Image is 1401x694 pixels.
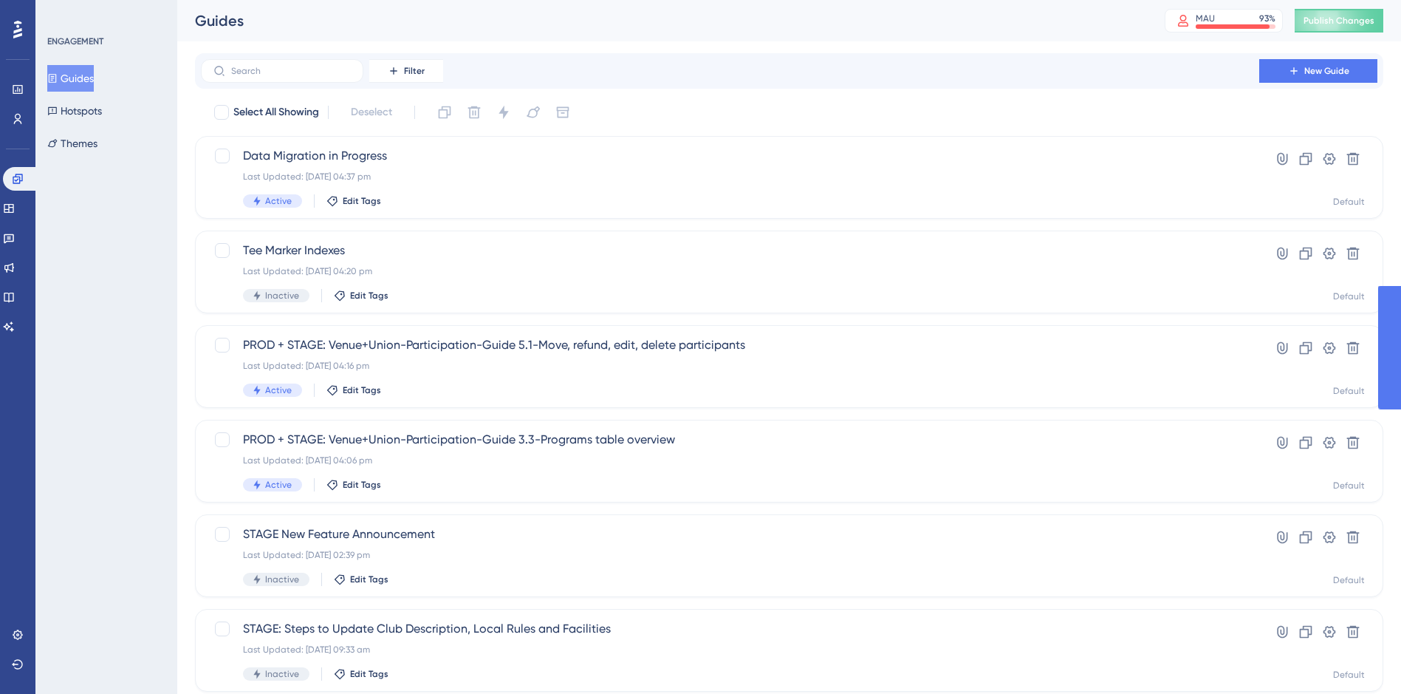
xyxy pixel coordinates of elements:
[243,265,1217,277] div: Last Updated: [DATE] 04:20 pm
[1333,480,1365,491] div: Default
[47,35,103,47] div: ENGAGEMENT
[1333,385,1365,397] div: Default
[1333,669,1365,681] div: Default
[326,195,381,207] button: Edit Tags
[243,431,1217,449] span: PROD + STAGE: Venue+Union-Participation-Guide 3.3-Programs table overview
[351,103,392,121] span: Deselect
[326,479,381,491] button: Edit Tags
[343,384,381,396] span: Edit Tags
[265,195,292,207] span: Active
[1295,9,1383,33] button: Publish Changes
[343,479,381,491] span: Edit Tags
[350,574,388,585] span: Edit Tags
[265,668,299,680] span: Inactive
[1339,636,1383,680] iframe: UserGuiding AI Assistant Launcher
[334,574,388,585] button: Edit Tags
[1196,13,1215,24] div: MAU
[265,384,292,396] span: Active
[326,384,381,396] button: Edit Tags
[1259,59,1377,83] button: New Guide
[233,103,319,121] span: Select All Showing
[47,130,97,157] button: Themes
[404,65,425,77] span: Filter
[47,65,94,92] button: Guides
[343,195,381,207] span: Edit Tags
[1333,574,1365,586] div: Default
[231,66,351,76] input: Search
[1333,290,1365,302] div: Default
[265,574,299,585] span: Inactive
[1304,15,1374,27] span: Publish Changes
[243,455,1217,466] div: Last Updated: [DATE] 04:06 pm
[1304,65,1349,77] span: New Guide
[265,479,292,491] span: Active
[243,336,1217,354] span: PROD + STAGE: Venue+Union-Participation-Guide 5.1-Move, refund, edit, delete participants
[1333,196,1365,208] div: Default
[350,290,388,302] span: Edit Tags
[243,242,1217,259] span: Tee Marker Indexes
[350,668,388,680] span: Edit Tags
[243,147,1217,165] span: Data Migration in Progress
[369,59,443,83] button: Filter
[1259,13,1275,24] div: 93 %
[47,98,102,124] button: Hotspots
[195,10,1128,31] div: Guides
[243,525,1217,543] span: STAGE New Feature Announcement
[334,668,388,680] button: Edit Tags
[265,290,299,302] span: Inactive
[243,360,1217,372] div: Last Updated: [DATE] 04:16 pm
[243,171,1217,183] div: Last Updated: [DATE] 04:37 pm
[243,549,1217,561] div: Last Updated: [DATE] 02:39 pm
[334,290,388,302] button: Edit Tags
[243,620,1217,638] span: STAGE: Steps to Update Club Description, Local Rules and Facilities
[243,644,1217,656] div: Last Updated: [DATE] 09:33 am
[338,99,405,126] button: Deselect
